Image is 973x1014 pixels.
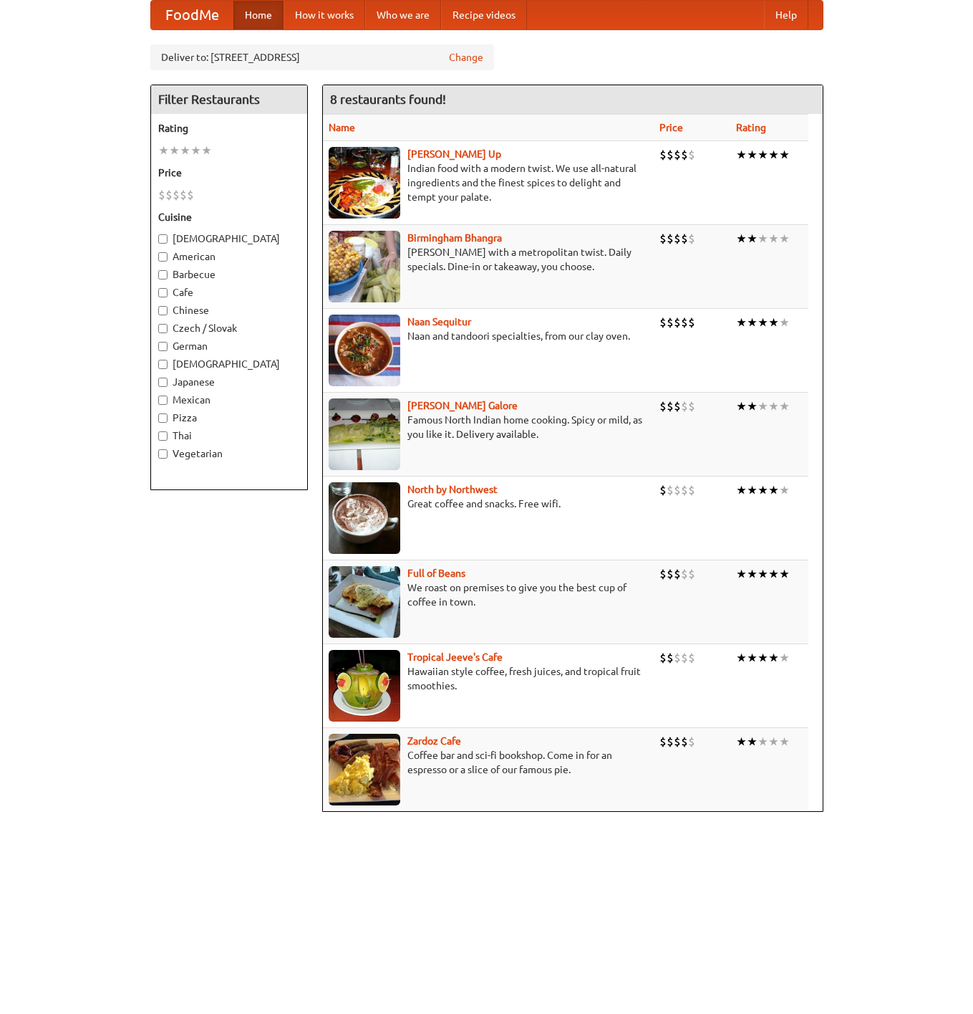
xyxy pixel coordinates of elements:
a: Naan Sequitur [407,316,471,327]
li: ★ [736,398,747,414]
input: [DEMOGRAPHIC_DATA] [158,234,168,244]
label: Pizza [158,411,300,425]
li: $ [681,147,688,163]
li: $ [688,566,695,582]
a: Name [329,122,355,133]
li: ★ [736,734,747,750]
p: Naan and tandoori specialties, from our clay oven. [329,329,649,343]
li: ★ [779,734,790,750]
li: ★ [757,650,768,666]
p: Coffee bar and sci-fi bookshop. Come in for an espresso or a slice of our famous pie. [329,748,649,777]
li: $ [681,566,688,582]
img: zardoz.jpg [329,734,400,805]
li: $ [688,231,695,247]
input: Cafe [158,288,168,297]
li: ★ [768,315,779,330]
li: ★ [779,315,790,330]
li: $ [659,650,667,666]
li: $ [659,566,667,582]
li: $ [180,187,187,203]
a: Recipe videos [441,1,527,29]
a: Change [449,50,483,64]
p: We roast on premises to give you the best cup of coffee in town. [329,580,649,609]
img: currygalore.jpg [329,398,400,470]
input: Japanese [158,378,168,387]
li: ★ [736,566,747,582]
li: ★ [747,734,757,750]
label: German [158,339,300,353]
li: $ [674,566,681,582]
li: ★ [736,315,747,330]
li: $ [681,398,688,414]
label: Czech / Slovak [158,321,300,335]
li: $ [173,187,180,203]
input: American [158,252,168,262]
label: Thai [158,429,300,443]
li: $ [674,398,681,414]
a: Full of Beans [407,568,465,579]
ng-pluralize: 8 restaurants found! [330,92,446,106]
li: $ [659,398,667,414]
li: $ [659,482,667,498]
li: $ [674,650,681,666]
input: Mexican [158,396,168,405]
li: ★ [757,398,768,414]
li: $ [187,187,194,203]
a: Rating [736,122,766,133]
li: ★ [757,231,768,247]
li: ★ [190,143,201,158]
li: ★ [779,650,790,666]
p: Hawaiian style coffee, fresh juices, and tropical fruit smoothies. [329,664,649,693]
li: ★ [747,231,757,247]
a: [PERSON_NAME] Up [407,148,501,160]
label: Mexican [158,393,300,407]
li: ★ [768,147,779,163]
li: $ [667,398,674,414]
li: ★ [747,566,757,582]
li: ★ [779,147,790,163]
li: ★ [768,650,779,666]
li: ★ [779,482,790,498]
input: Vegetarian [158,449,168,459]
a: How it works [284,1,365,29]
li: $ [674,315,681,330]
li: ★ [747,147,757,163]
li: ★ [747,650,757,666]
a: Tropical Jeeve's Cafe [407,651,503,663]
p: [PERSON_NAME] with a metropolitan twist. Daily specials. Dine-in or takeaway, you choose. [329,245,649,274]
b: [PERSON_NAME] Galore [407,400,518,411]
img: curryup.jpg [329,147,400,219]
img: north.jpg [329,482,400,554]
li: $ [667,734,674,750]
li: $ [688,482,695,498]
li: $ [688,734,695,750]
li: $ [659,147,667,163]
label: Vegetarian [158,446,300,461]
li: ★ [768,231,779,247]
input: Czech / Slovak [158,324,168,333]
li: ★ [736,650,747,666]
a: FoodMe [151,1,233,29]
li: $ [674,147,681,163]
p: Great coffee and snacks. Free wifi. [329,497,649,511]
li: ★ [768,734,779,750]
li: $ [688,147,695,163]
h5: Rating [158,121,300,135]
li: $ [667,650,674,666]
a: Birmingham Bhangra [407,232,502,244]
p: Famous North Indian home cooking. Spicy or mild, as you like it. Delivery available. [329,413,649,441]
li: ★ [757,147,768,163]
input: [DEMOGRAPHIC_DATA] [158,360,168,369]
li: ★ [158,143,169,158]
li: ★ [736,147,747,163]
li: $ [688,398,695,414]
img: beans.jpg [329,566,400,638]
li: ★ [768,482,779,498]
li: ★ [201,143,212,158]
li: ★ [779,231,790,247]
a: Price [659,122,683,133]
